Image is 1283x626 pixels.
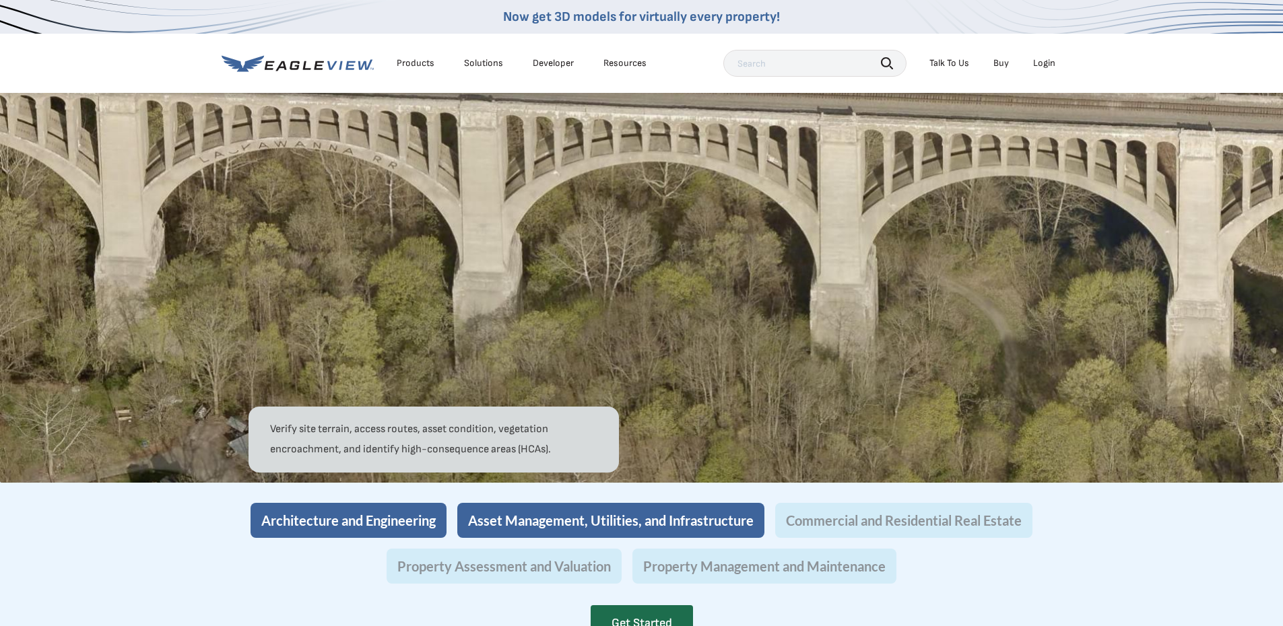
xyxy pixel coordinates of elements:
[251,503,447,538] button: Architecture and Engineering
[270,419,597,460] p: Verify site terrain, access routes, asset condition, vegetation encroachment, and identify high-c...
[775,503,1032,538] button: Commercial and Residential Real Estate
[387,549,622,584] button: Property Assessment and Valuation
[503,9,780,25] a: Now get 3D models for virtually every property!
[464,57,503,69] div: Solutions
[397,57,434,69] div: Products
[603,57,647,69] div: Resources
[1033,57,1055,69] div: Login
[533,57,574,69] a: Developer
[723,50,907,77] input: Search
[929,57,969,69] div: Talk To Us
[993,57,1009,69] a: Buy
[632,549,896,584] button: Property Management and Maintenance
